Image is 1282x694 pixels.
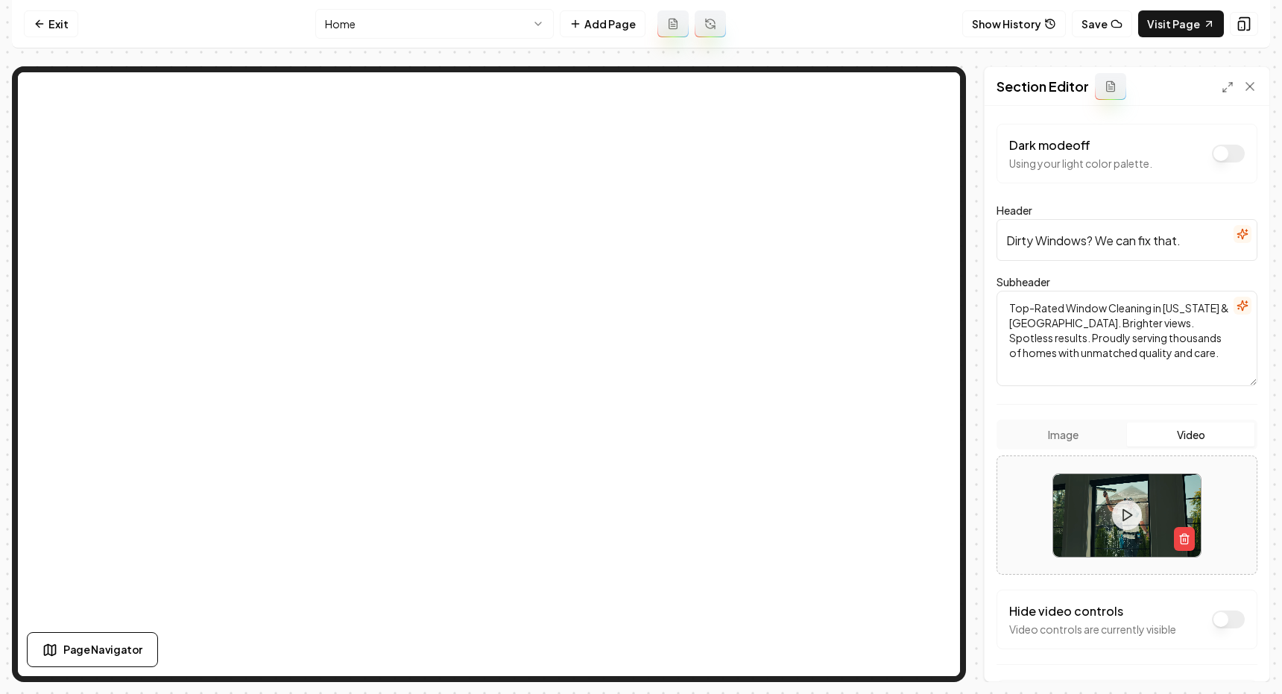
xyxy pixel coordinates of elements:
button: Image [1000,423,1127,447]
button: Regenerate page [695,10,726,37]
label: Dark mode off [1009,137,1090,153]
h2: Section Editor [997,76,1089,97]
button: Save [1072,10,1132,37]
input: Header [997,219,1257,261]
p: Using your light color palette. [1009,156,1152,171]
label: Subheader [997,275,1050,288]
button: Show History [962,10,1066,37]
a: Exit [24,10,78,37]
button: Add admin section prompt [1095,73,1126,100]
button: Add admin page prompt [657,10,689,37]
button: Video [1127,423,1254,447]
label: Header [997,204,1032,217]
button: Page Navigator [27,632,158,667]
label: Hide video controls [1009,603,1123,619]
p: Video controls are currently visible [1009,622,1176,637]
a: Visit Page [1138,10,1224,37]
button: Add Page [560,10,645,37]
span: Page Navigator [63,642,142,657]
